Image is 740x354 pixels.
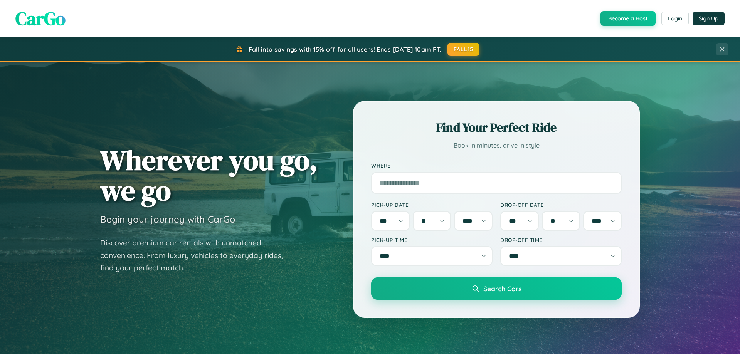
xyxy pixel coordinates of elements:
button: FALL15 [447,43,480,56]
span: Fall into savings with 15% off for all users! Ends [DATE] 10am PT. [249,45,442,53]
h2: Find Your Perfect Ride [371,119,622,136]
button: Become a Host [600,11,656,26]
span: CarGo [15,6,66,31]
h3: Begin your journey with CarGo [100,213,235,225]
label: Pick-up Time [371,237,493,243]
label: Pick-up Date [371,201,493,208]
p: Book in minutes, drive in style [371,140,622,151]
button: Login [661,12,689,25]
label: Drop-off Time [500,237,622,243]
button: Search Cars [371,277,622,300]
h1: Wherever you go, we go [100,145,318,206]
span: Search Cars [483,284,521,293]
p: Discover premium car rentals with unmatched convenience. From luxury vehicles to everyday rides, ... [100,237,293,274]
button: Sign Up [693,12,725,25]
label: Drop-off Date [500,201,622,208]
label: Where [371,163,622,169]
